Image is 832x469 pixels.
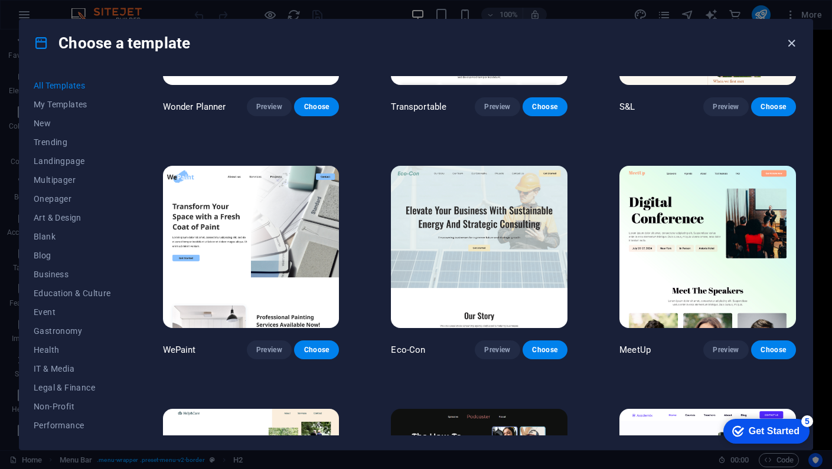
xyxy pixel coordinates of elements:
button: Portfolio [34,435,111,454]
button: Choose [294,97,339,116]
button: Preview [475,97,520,116]
p: Eco-Con [391,344,425,356]
button: Legal & Finance [34,378,111,397]
button: Choose [751,97,796,116]
span: Preview [484,345,510,355]
span: Gastronomy [34,326,111,336]
div: Get Started [35,13,86,24]
span: Blog [34,251,111,260]
img: Eco-Con [391,166,567,328]
button: Business [34,265,111,284]
span: Choose [304,345,329,355]
button: Preview [247,97,292,116]
button: Gastronomy [34,322,111,340]
span: Blank [34,232,111,241]
span: Preview [713,345,739,355]
button: Performance [34,416,111,435]
img: WePaint [163,166,340,328]
span: All Templates [34,81,111,90]
span: New [34,119,111,128]
button: All Templates [34,76,111,95]
button: Health [34,340,111,359]
p: MeetUp [619,344,651,356]
span: Landingpage [34,156,111,166]
button: Non-Profit [34,397,111,416]
div: Get Started 5 items remaining, 0% complete [9,6,96,31]
button: Art & Design [34,208,111,227]
p: S&L [619,101,635,113]
p: Wonder Planner [163,101,226,113]
button: Blank [34,227,111,246]
span: Health [34,345,111,355]
button: Choose [751,340,796,359]
span: Onepager [34,194,111,204]
button: Choose [523,340,567,359]
span: Choose [532,102,558,111]
div: 5 [87,2,99,14]
img: MeetUp [619,166,796,328]
button: My Templates [34,95,111,114]
span: Preview [256,345,282,355]
span: Art & Design [34,213,111,222]
span: Preview [484,102,510,111]
button: Onepager [34,189,111,208]
button: Trending [34,133,111,152]
span: Legal & Finance [34,383,111,392]
span: Choose [761,102,787,111]
span: Non-Profit [34,402,111,411]
button: Multipager [34,170,111,189]
button: Preview [703,97,748,116]
button: Preview [475,340,520,359]
button: Education & Culture [34,284,111,303]
button: New [34,114,111,133]
h4: Choose a template [34,34,190,53]
span: Preview [713,102,739,111]
button: Event [34,303,111,322]
p: Transportable [391,101,446,113]
span: Choose [304,102,329,111]
span: Business [34,270,111,279]
span: Education & Culture [34,288,111,298]
span: Choose [532,345,558,355]
span: Choose [761,345,787,355]
span: Preview [256,102,282,111]
span: My Templates [34,100,111,109]
span: Multipager [34,175,111,185]
button: Landingpage [34,152,111,170]
span: Performance [34,421,111,430]
p: WePaint [163,344,196,356]
button: Preview [247,340,292,359]
button: Blog [34,246,111,265]
span: Event [34,307,111,317]
button: Preview [703,340,748,359]
button: IT & Media [34,359,111,378]
button: Choose [294,340,339,359]
span: Trending [34,137,111,147]
button: Choose [523,97,567,116]
span: IT & Media [34,364,111,373]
